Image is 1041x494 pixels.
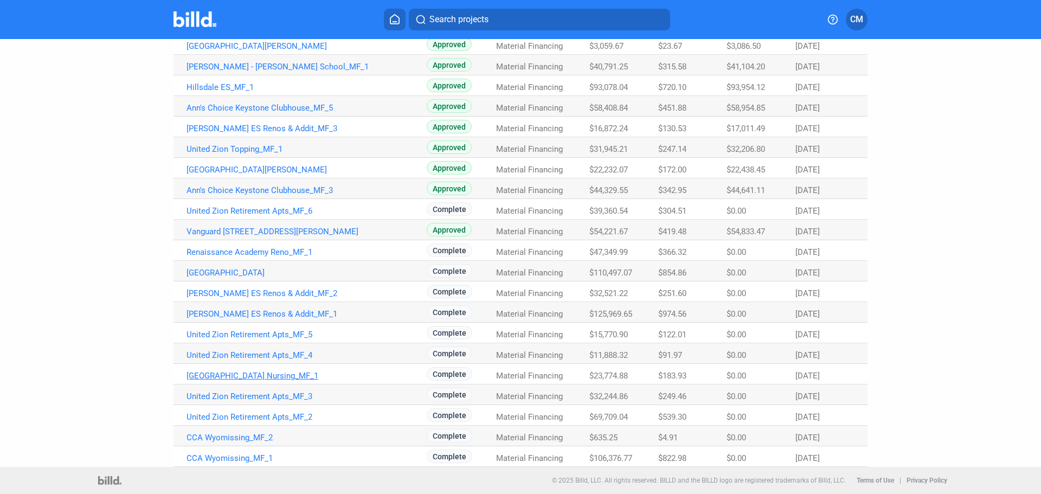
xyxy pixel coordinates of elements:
span: [DATE] [795,165,820,175]
span: Material Financing [496,82,563,92]
span: $251.60 [658,288,686,298]
span: $41,104.20 [727,62,765,72]
a: United Zion Topping_MF_1 [187,144,427,154]
span: Material Financing [496,41,563,51]
span: $451.88 [658,103,686,113]
span: $0.00 [727,350,746,360]
a: United Zion Retirement Apts_MF_2 [187,412,427,422]
span: Complete [427,347,472,360]
span: [DATE] [795,433,820,442]
a: Renaissance Academy Reno_MF_1 [187,247,427,257]
span: $3,086.50 [727,41,761,51]
span: $720.10 [658,82,686,92]
a: Vanguard [STREET_ADDRESS][PERSON_NAME] [187,227,427,236]
span: $22,232.07 [589,165,628,175]
span: Complete [427,202,472,216]
span: $110,497.07 [589,268,632,278]
span: $32,521.22 [589,288,628,298]
b: Terms of Use [857,477,894,484]
span: $22,438.45 [727,165,765,175]
span: Material Financing [496,268,563,278]
span: [DATE] [795,62,820,72]
span: $58,954.85 [727,103,765,113]
span: $315.58 [658,62,686,72]
img: logo [98,476,121,485]
span: $0.00 [727,392,746,401]
p: © 2025 Billd, LLC. All rights reserved. BILLD and the BILLD logo are registered trademarks of Bil... [552,477,846,484]
span: Complete [427,285,472,298]
span: $635.25 [589,433,618,442]
span: Approved [427,79,472,92]
span: [DATE] [795,330,820,339]
span: $23,774.88 [589,371,628,381]
span: Material Financing [496,103,563,113]
a: [PERSON_NAME] ES Renos & Addit_MF_3 [187,124,427,133]
span: [DATE] [795,453,820,463]
span: Complete [427,243,472,257]
span: [DATE] [795,309,820,319]
span: Complete [427,388,472,401]
span: $44,329.55 [589,185,628,195]
span: $47,349.99 [589,247,628,257]
span: Approved [427,223,472,236]
span: [DATE] [795,371,820,381]
span: $366.32 [658,247,686,257]
span: $0.00 [727,330,746,339]
span: Material Financing [496,309,563,319]
span: $93,954.12 [727,82,765,92]
span: $91.97 [658,350,682,360]
a: [GEOGRAPHIC_DATA] Nursing_MF_1 [187,371,427,381]
span: $0.00 [727,412,746,422]
span: $419.48 [658,227,686,236]
span: $31,945.21 [589,144,628,154]
span: Approved [427,58,472,72]
span: $32,206.80 [727,144,765,154]
span: $0.00 [727,247,746,257]
span: $40,791.25 [589,62,628,72]
a: CCA Wyomissing_MF_1 [187,453,427,463]
span: $15,770.90 [589,330,628,339]
span: [DATE] [795,288,820,298]
span: Complete [427,450,472,463]
span: $44,641.11 [727,185,765,195]
p: | [899,477,901,484]
span: Material Financing [496,288,563,298]
span: [DATE] [795,124,820,133]
span: $822.98 [658,453,686,463]
span: [DATE] [795,185,820,195]
span: Complete [427,367,472,381]
span: Material Financing [496,185,563,195]
span: [DATE] [795,247,820,257]
a: [PERSON_NAME] ES Renos & Addit_MF_1 [187,309,427,319]
span: $0.00 [727,371,746,381]
b: Privacy Policy [907,477,947,484]
span: CM [850,13,863,26]
span: Material Financing [496,62,563,72]
span: Material Financing [496,392,563,401]
span: Approved [427,140,472,154]
span: $304.51 [658,206,686,216]
span: $32,244.86 [589,392,628,401]
span: $0.00 [727,288,746,298]
span: $130.53 [658,124,686,133]
a: United Zion Retirement Apts_MF_6 [187,206,427,216]
span: Material Financing [496,206,563,216]
span: $0.00 [727,268,746,278]
span: Approved [427,99,472,113]
span: $3,059.67 [589,41,624,51]
span: Approved [427,37,472,51]
span: $16,872.24 [589,124,628,133]
span: [DATE] [795,227,820,236]
a: [PERSON_NAME] - [PERSON_NAME] School_MF_1 [187,62,427,72]
a: [PERSON_NAME] ES Renos & Addit_MF_2 [187,288,427,298]
span: Approved [427,120,472,133]
span: $58,408.84 [589,103,628,113]
span: Material Financing [496,144,563,154]
span: Material Financing [496,412,563,422]
span: $54,833.47 [727,227,765,236]
button: CM [846,9,868,30]
span: [DATE] [795,350,820,360]
a: Ann's Choice Keystone Clubhouse_MF_3 [187,185,427,195]
span: [DATE] [795,268,820,278]
span: $974.56 [658,309,686,319]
